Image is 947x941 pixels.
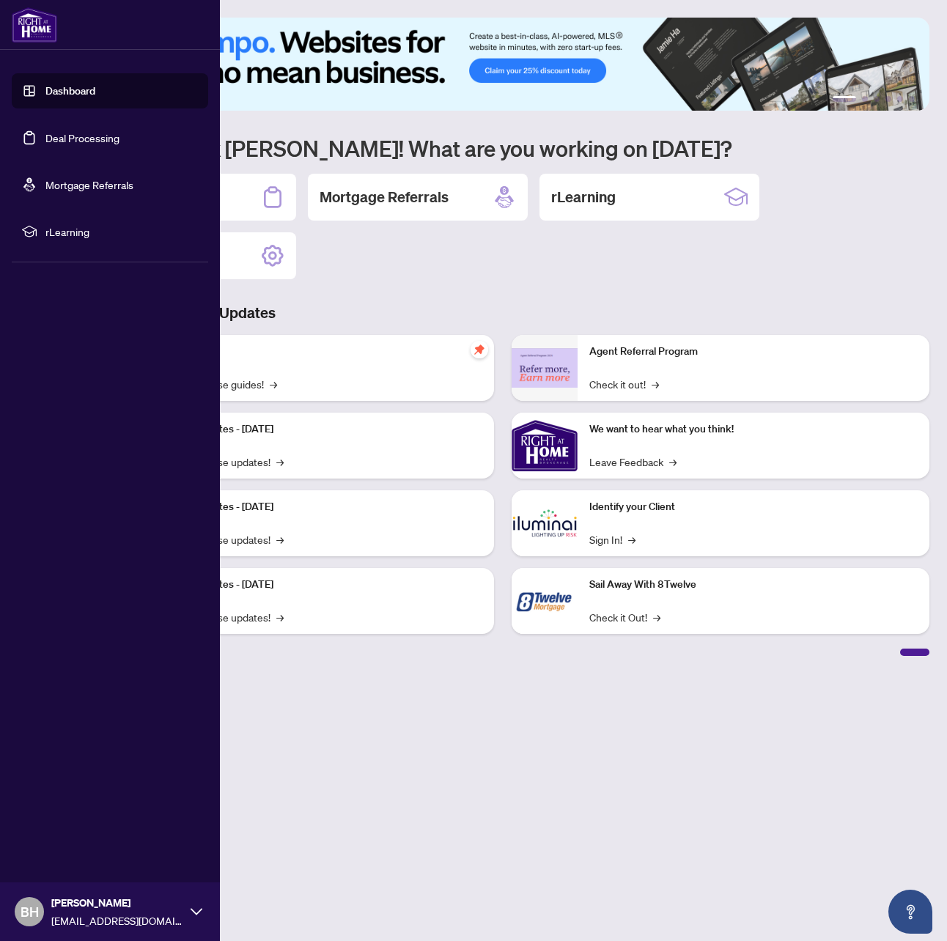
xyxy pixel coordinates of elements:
span: [EMAIL_ADDRESS][DOMAIN_NAME] [51,912,183,929]
img: Agent Referral Program [512,348,578,388]
span: → [628,531,635,547]
img: logo [12,7,57,43]
p: Self-Help [154,344,482,360]
span: pushpin [471,341,488,358]
p: We want to hear what you think! [589,421,918,438]
img: Sail Away With 8Twelve [512,568,578,634]
span: → [270,376,277,392]
p: Agent Referral Program [589,344,918,360]
h2: rLearning [551,187,616,207]
span: → [669,454,677,470]
p: Platform Updates - [DATE] [154,577,482,593]
p: Sail Away With 8Twelve [589,577,918,593]
span: → [276,609,284,625]
span: → [653,609,660,625]
p: Platform Updates - [DATE] [154,499,482,515]
span: [PERSON_NAME] [51,895,183,911]
h2: Mortgage Referrals [320,187,449,207]
span: → [652,376,659,392]
h1: Welcome back [PERSON_NAME]! What are you working on [DATE]? [76,134,929,162]
span: BH [21,901,39,922]
a: Mortgage Referrals [45,178,133,191]
button: 3 [874,96,880,102]
img: Slide 0 [76,18,929,111]
p: Identify your Client [589,499,918,515]
span: → [276,531,284,547]
button: Open asap [888,890,932,934]
span: → [276,454,284,470]
button: 2 [862,96,868,102]
a: Deal Processing [45,131,119,144]
h3: Brokerage & Industry Updates [76,303,929,323]
a: Sign In!→ [589,531,635,547]
button: 4 [885,96,891,102]
button: 6 [909,96,915,102]
a: Check it Out!→ [589,609,660,625]
a: Leave Feedback→ [589,454,677,470]
a: Check it out!→ [589,376,659,392]
span: rLearning [45,224,198,240]
p: Platform Updates - [DATE] [154,421,482,438]
a: Dashboard [45,84,95,97]
img: Identify your Client [512,490,578,556]
img: We want to hear what you think! [512,413,578,479]
button: 5 [897,96,903,102]
button: 1 [833,96,856,102]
